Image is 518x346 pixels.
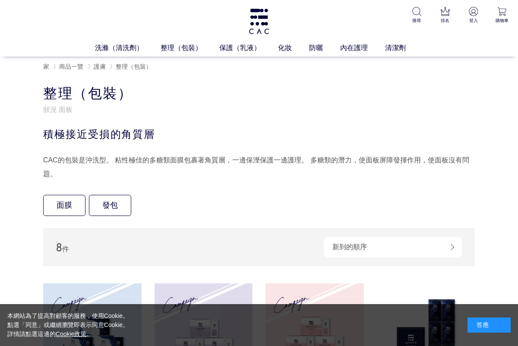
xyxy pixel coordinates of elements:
[43,127,475,142] div: 積極接近受損的角質層
[340,43,385,53] a: 內在護理
[407,7,426,24] a: 搜尋
[464,17,483,24] p: 登入
[248,9,270,34] img: 標誌
[95,43,161,53] a: 洗滌（清洗劑）
[493,17,511,24] p: 購物車
[385,43,423,53] a: 清潔劑
[59,63,83,70] a: 商品一覽
[436,17,454,24] p: 排名
[94,63,106,70] a: 護膚
[278,43,309,53] a: 化妝
[43,105,475,114] p: 狀況 面板
[56,240,62,254] span: 8
[116,63,152,70] a: 整理（包裝）
[43,63,49,70] a: 家
[43,153,475,181] div: CAC的包裝是沖洗型。 粘性極佳的多糖類面膜包裹著角質層，一邊保溼保護一邊護理。 多糖類的潛力，使面板屏障發揮作用，使面板沒有問題。
[89,195,131,216] a: 發包
[161,43,219,53] a: 整理（包裝）
[309,43,340,53] a: 防曬
[56,330,87,337] a: Cookie政策
[407,17,426,24] p: 搜尋
[53,63,85,71] li: 〉
[62,245,69,253] span: 件
[110,63,154,71] li: 〉
[43,84,475,103] h1: 整理（包裝）
[464,7,483,24] a: 登入
[324,237,462,257] div: 新到的順序
[88,63,108,71] li: 〉
[436,7,454,24] a: 排名
[493,7,511,24] a: 購物車
[7,311,129,339] div: 本網站為了提高對顧客的服務，使用Cookie。 點選「同意」或繼續瀏覽即表示同意Cookie。 詳情 請點選 這邊的 。
[467,317,511,333] div: 答應
[43,195,85,216] a: 面膜
[219,43,278,53] a: 保護（乳液）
